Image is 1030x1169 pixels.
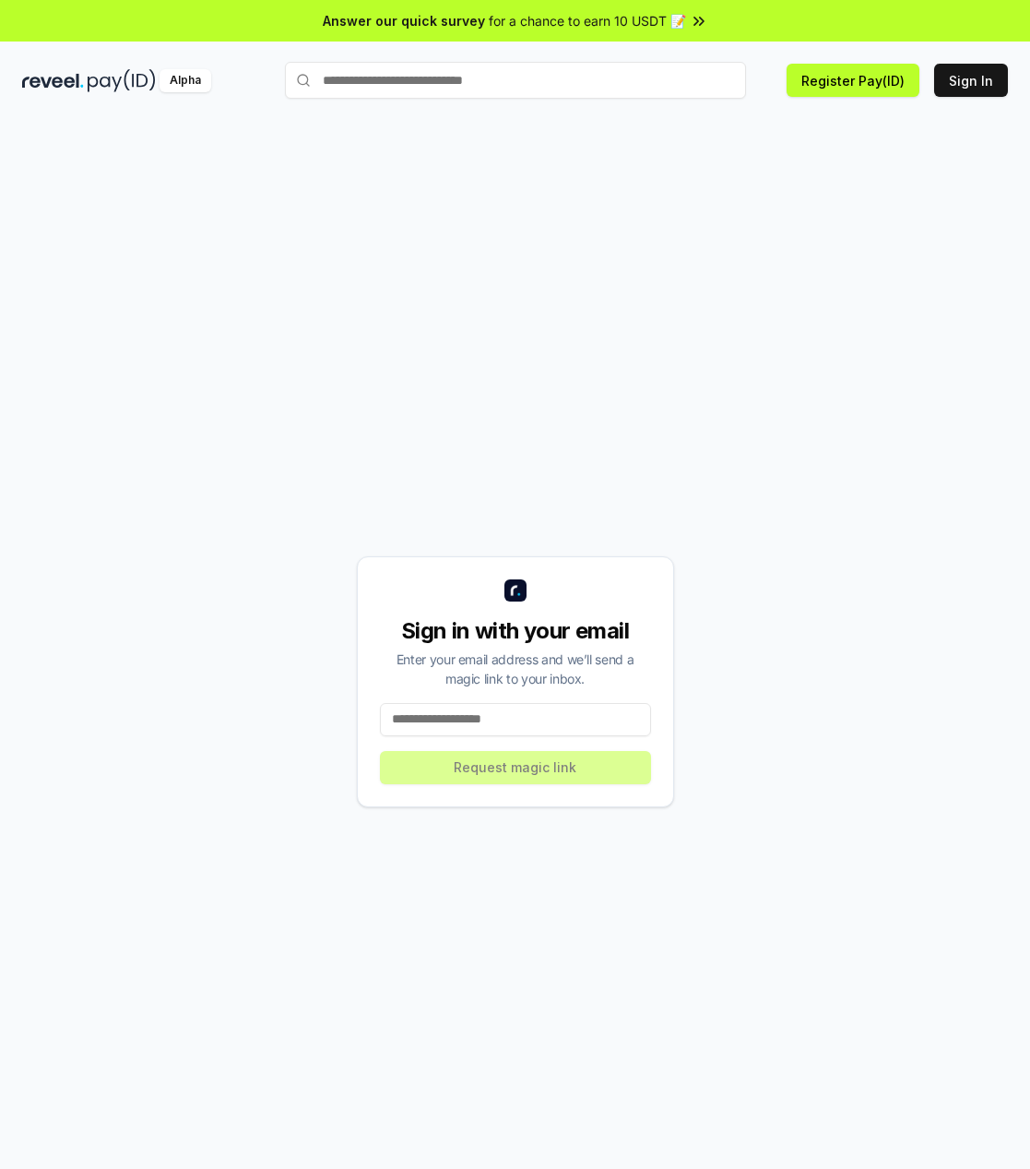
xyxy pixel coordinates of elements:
span: for a chance to earn 10 USDT 📝 [489,11,686,30]
button: Register Pay(ID) [787,64,919,97]
img: pay_id [88,69,156,92]
div: Enter your email address and we’ll send a magic link to your inbox. [380,650,651,688]
img: reveel_dark [22,69,84,92]
div: Sign in with your email [380,616,651,646]
button: Sign In [934,64,1008,97]
img: logo_small [504,579,527,602]
span: Answer our quick survey [323,11,485,30]
div: Alpha [160,69,211,92]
